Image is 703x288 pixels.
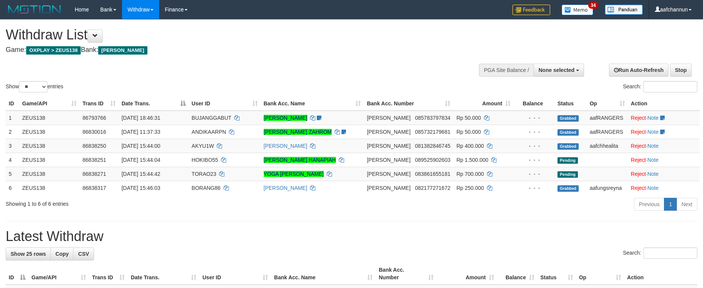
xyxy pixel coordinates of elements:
[557,171,578,178] span: Pending
[437,263,497,285] th: Amount: activate to sort column ascending
[19,167,80,181] td: ZEUS138
[415,185,450,191] span: Copy 082177271672 to clipboard
[11,251,46,257] span: Show 25 rows
[6,167,19,181] td: 5
[192,115,232,121] span: BUJANGGABUT
[6,27,461,42] h1: Withdraw List
[19,97,80,111] th: Game/API: activate to sort column ascending
[122,185,160,191] span: [DATE] 15:46:03
[557,185,579,192] span: Grabbed
[537,263,576,285] th: Status: activate to sort column ascending
[554,97,587,111] th: Status
[456,129,481,135] span: Rp 50.000
[26,46,81,55] span: OXPLAY > ZEUS138
[623,81,697,92] label: Search:
[192,143,214,149] span: AKYU1W
[264,185,307,191] a: [PERSON_NAME]
[670,64,692,77] a: Stop
[364,97,453,111] th: Bank Acc. Number: activate to sort column ascending
[539,67,575,73] span: None selected
[676,198,697,211] a: Next
[456,157,488,163] span: Rp 1.500.000
[647,185,659,191] a: Note
[19,111,80,125] td: ZEUS138
[588,2,598,9] span: 34
[628,139,700,153] td: ·
[271,263,376,285] th: Bank Acc. Name: activate to sort column ascending
[6,46,461,54] h4: Game: Bank:
[367,185,410,191] span: [PERSON_NAME]
[562,5,593,15] img: Button%20Memo.svg
[19,125,80,139] td: ZEUS138
[98,46,147,55] span: [PERSON_NAME]
[634,198,664,211] a: Previous
[605,5,643,15] img: panduan.png
[647,171,659,177] a: Note
[19,181,80,195] td: ZEUS138
[517,128,551,136] div: - - -
[456,143,484,149] span: Rp 400.000
[517,170,551,178] div: - - -
[647,115,659,121] a: Note
[264,157,336,163] a: [PERSON_NAME] HANAPIAH
[631,157,646,163] a: Reject
[128,263,199,285] th: Date Trans.: activate to sort column ascending
[367,129,410,135] span: [PERSON_NAME]
[497,263,537,285] th: Balance: activate to sort column ascending
[628,97,700,111] th: Action
[415,157,450,163] span: Copy 089525902603 to clipboard
[83,185,106,191] span: 86838317
[587,139,628,153] td: aafchhealita
[664,198,677,211] a: 1
[122,129,160,135] span: [DATE] 11:37:33
[122,143,160,149] span: [DATE] 15:44:00
[367,171,410,177] span: [PERSON_NAME]
[557,143,579,150] span: Grabbed
[367,143,410,149] span: [PERSON_NAME]
[6,263,28,285] th: ID: activate to sort column descending
[19,81,47,92] select: Showentries
[534,64,584,77] button: None selected
[587,97,628,111] th: Op: activate to sort column ascending
[6,4,63,15] img: MOTION_logo.png
[83,143,106,149] span: 86838250
[557,115,579,122] span: Grabbed
[6,81,63,92] label: Show entries
[122,115,160,121] span: [DATE] 18:46:31
[631,129,646,135] a: Reject
[517,156,551,164] div: - - -
[6,247,51,260] a: Show 25 rows
[6,97,19,111] th: ID
[83,129,106,135] span: 86830016
[415,143,450,149] span: Copy 081382846745 to clipboard
[631,185,646,191] a: Reject
[192,171,216,177] span: TORAO23
[192,185,221,191] span: BORANG86
[6,111,19,125] td: 1
[517,184,551,192] div: - - -
[6,229,697,244] h1: Latest Withdraw
[587,125,628,139] td: aafRANGERS
[415,115,450,121] span: Copy 085783797834 to clipboard
[631,171,646,177] a: Reject
[624,263,697,285] th: Action
[557,157,578,164] span: Pending
[367,157,410,163] span: [PERSON_NAME]
[631,115,646,121] a: Reject
[6,197,287,208] div: Showing 1 to 6 of 6 entries
[647,157,659,163] a: Note
[517,114,551,122] div: - - -
[261,97,364,111] th: Bank Acc. Name: activate to sort column ascending
[19,139,80,153] td: ZEUS138
[623,247,697,259] label: Search:
[367,115,410,121] span: [PERSON_NAME]
[192,157,218,163] span: HOKIBO55
[89,263,128,285] th: Trans ID: activate to sort column ascending
[456,115,481,121] span: Rp 50.000
[456,171,484,177] span: Rp 700.000
[19,153,80,167] td: ZEUS138
[122,171,160,177] span: [DATE] 15:44:42
[6,153,19,167] td: 4
[587,181,628,195] td: aafungsreyna
[628,181,700,195] td: ·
